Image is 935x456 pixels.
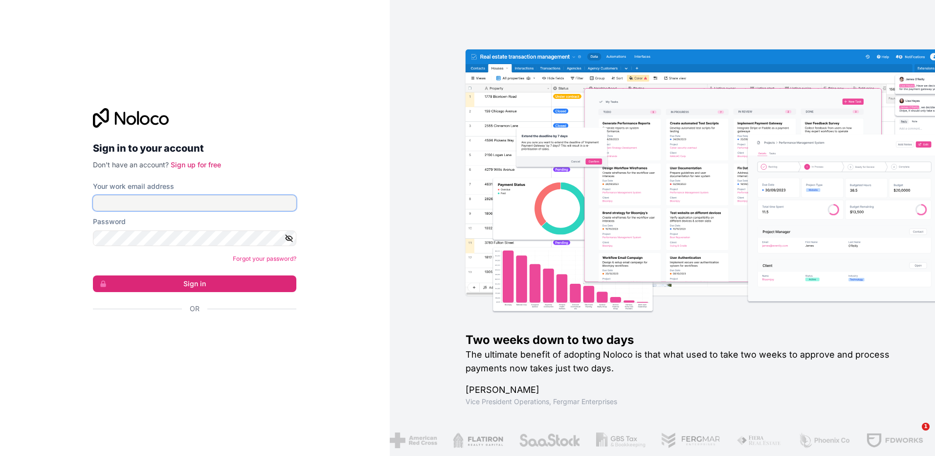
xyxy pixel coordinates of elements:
[452,433,503,448] img: /assets/flatiron-C8eUkumj.png
[93,275,296,292] button: Sign in
[93,160,169,169] span: Don't have an account?
[190,304,200,314] span: Or
[171,160,221,169] a: Sign up for free
[661,433,721,448] img: /assets/fergmar-CudnrXN5.png
[93,230,296,246] input: Password
[88,324,293,346] iframe: Sign in with Google Button
[902,423,925,446] iframe: Intercom live chat
[93,195,296,211] input: Email address
[466,332,904,348] h1: Two weeks down to two days
[466,397,904,407] h1: Vice President Operations , Fergmar Enterprises
[93,182,174,191] label: Your work email address
[866,433,923,448] img: /assets/fdworks-Bi04fVtw.png
[519,433,580,448] img: /assets/saastock-C6Zbiodz.png
[798,433,850,448] img: /assets/phoenix-BREaitsQ.png
[93,139,296,157] h2: Sign in to your account
[466,383,904,397] h1: [PERSON_NAME]
[233,255,296,262] a: Forgot your password?
[389,433,437,448] img: /assets/american-red-cross-BAupjrZR.png
[922,423,930,431] span: 1
[93,217,126,227] label: Password
[736,433,782,448] img: /assets/fiera-fwj2N5v4.png
[466,348,904,375] h2: The ultimate benefit of adopting Noloco is that what used to take two weeks to approve and proces...
[596,433,646,448] img: /assets/gbstax-C-GtDUiK.png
